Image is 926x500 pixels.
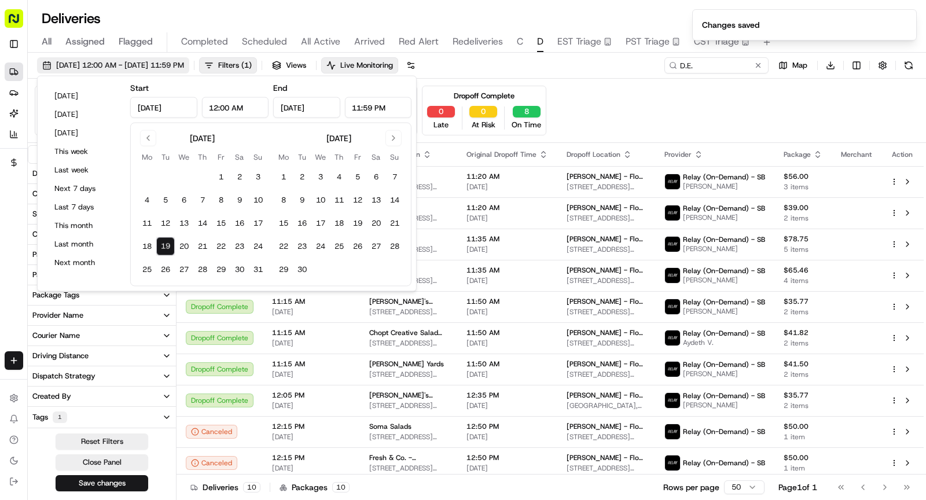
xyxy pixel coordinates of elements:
[367,214,385,233] button: 20
[784,359,822,369] span: $41.50
[156,237,175,256] button: 19
[201,97,269,118] input: Time
[784,307,822,317] span: 2 items
[422,86,546,135] div: Dropoff Complete0Late0At Risk8On Time
[567,172,646,181] span: [PERSON_NAME] - Floor Lobby
[369,432,448,442] span: [STREET_ADDRESS][US_STATE]
[49,162,119,178] button: Last week
[98,228,107,237] div: 💻
[175,260,193,279] button: 27
[12,110,32,131] img: 1736555255976-a54dd68f-1ca7-489b-9aae-adbdc363a1c4
[369,422,411,431] span: Soma Salads
[175,191,193,209] button: 6
[28,326,176,345] button: Courier Name
[32,290,79,300] div: Package Tags
[197,113,211,127] button: Start new chat
[466,328,548,337] span: 11:50 AM
[567,422,646,431] span: [PERSON_NAME] - Floor Lobby
[241,60,252,71] span: ( 1 )
[784,432,822,442] span: 1 item
[367,191,385,209] button: 13
[512,120,541,130] span: On Time
[49,125,119,141] button: [DATE]
[212,151,230,163] th: Friday
[683,458,765,468] span: Relay (On-Demand) - SB
[56,454,148,470] button: Close Panel
[399,35,439,49] span: Red Alert
[683,266,765,275] span: Relay (On-Demand) - SB
[385,130,402,146] button: Go to next month
[513,106,541,117] button: 8
[230,214,249,233] button: 16
[175,151,193,163] th: Wednesday
[466,432,548,442] span: [DATE]
[138,237,156,256] button: 18
[12,11,35,34] img: Nash
[784,453,822,462] span: $50.00
[665,237,680,252] img: relay_logo_black.png
[683,369,765,378] span: [PERSON_NAME]
[249,191,267,209] button: 10
[890,150,914,159] div: Action
[28,265,176,285] button: Package Requirements
[567,307,646,317] span: [STREET_ADDRESS][US_STATE]
[93,222,190,243] a: 💻API Documentation
[293,237,311,256] button: 23
[784,276,822,285] span: 4 items
[249,214,267,233] button: 17
[330,214,348,233] button: 18
[53,411,67,423] div: 1
[272,401,351,410] span: [DATE]
[567,182,646,192] span: [STREET_ADDRESS][US_STATE]
[32,270,111,280] div: Package Requirements
[567,297,646,306] span: [PERSON_NAME] - Floor Lobby
[901,57,917,73] button: Refresh
[466,370,548,379] span: [DATE]
[293,214,311,233] button: 16
[249,151,267,163] th: Sunday
[199,57,257,73] button: Filters(1)
[32,189,47,199] div: City
[293,151,311,163] th: Tuesday
[385,191,404,209] button: 14
[28,407,176,428] button: Tags1
[311,151,330,163] th: Wednesday
[567,214,646,223] span: [STREET_ADDRESS][US_STATE]
[49,88,119,104] button: [DATE]
[626,35,670,49] span: PST Triage
[115,255,140,264] span: Pylon
[348,214,367,233] button: 19
[42,35,52,49] span: All
[367,151,385,163] th: Saturday
[369,401,448,410] span: [STREET_ADDRESS][US_STATE]
[28,285,176,305] button: Package Tags
[272,370,351,379] span: [DATE]
[138,214,156,233] button: 11
[517,35,523,49] span: C
[273,83,287,93] label: End
[567,453,646,462] span: [PERSON_NAME] - Floor Lobby
[567,432,646,442] span: [STREET_ADDRESS][US_STATE]
[683,297,765,307] span: Relay (On-Demand) - SB
[784,245,822,254] span: 5 items
[330,151,348,163] th: Thursday
[453,35,503,49] span: Redeliveries
[369,391,448,400] span: [PERSON_NAME]'s Cuban Cuisine - [GEOGRAPHIC_DATA]
[784,214,822,223] span: 2 items
[567,401,646,410] span: [GEOGRAPHIC_DATA], [STREET_ADDRESS][US_STATE]
[367,168,385,186] button: 6
[567,245,646,254] span: [STREET_ADDRESS][US_STATE]
[784,203,822,212] span: $39.00
[330,168,348,186] button: 4
[466,150,537,159] span: Original Dropoff Time
[186,425,237,439] button: Canceled
[193,260,212,279] button: 28
[773,57,813,73] button: Map
[466,422,548,431] span: 12:50 PM
[28,225,176,244] button: Country
[665,174,680,189] img: relay_logo_black.png
[433,120,449,130] span: Late
[242,35,287,49] span: Scheduled
[784,370,822,379] span: 2 items
[28,184,176,204] button: City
